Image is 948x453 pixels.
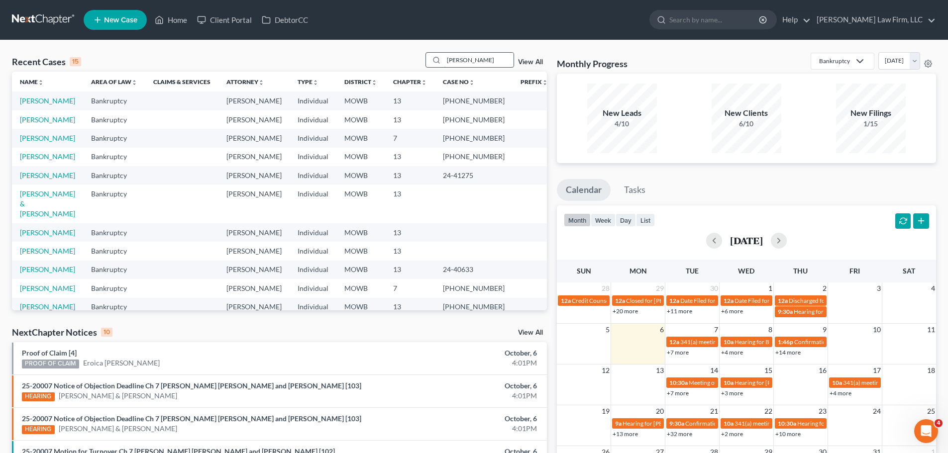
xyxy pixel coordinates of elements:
[20,96,75,105] a: [PERSON_NAME]
[393,78,427,86] a: Chapterunfold_more
[564,213,591,227] button: month
[518,59,543,66] a: View All
[655,364,665,376] span: 13
[689,379,799,386] span: Meeting of Creditors for [PERSON_NAME]
[724,338,734,346] span: 10a
[59,391,177,401] a: [PERSON_NAME] & [PERSON_NAME]
[843,379,944,386] span: 341(a) meeting for Bar K Holdings, LLC
[669,379,688,386] span: 10:30a
[767,324,773,336] span: 8
[630,267,647,275] span: Mon
[83,129,145,147] td: Bankruptcy
[150,11,192,29] a: Home
[680,297,763,304] span: Date Filed for [PERSON_NAME]
[812,11,936,29] a: [PERSON_NAME] Law Firm, LLC
[712,119,781,129] div: 6/10
[83,223,145,242] td: Bankruptcy
[83,110,145,129] td: Bankruptcy
[778,420,796,427] span: 10:30a
[218,184,290,223] td: [PERSON_NAME]
[257,11,313,29] a: DebtorCC
[616,213,636,227] button: day
[444,53,514,67] input: Search by name...
[290,166,336,184] td: Individual
[613,307,638,315] a: +20 more
[712,107,781,119] div: New Clients
[385,91,435,110] td: 13
[131,80,137,86] i: unfold_more
[83,166,145,184] td: Bankruptcy
[385,148,435,166] td: 13
[469,80,475,86] i: unfold_more
[372,358,537,368] div: 4:01PM
[20,247,75,255] a: [PERSON_NAME]
[735,379,812,386] span: Hearing for [PERSON_NAME]
[615,297,625,304] span: 12a
[336,298,385,316] td: MOWB
[435,129,513,147] td: [PHONE_NUMBER]
[336,166,385,184] td: MOWB
[435,166,513,184] td: 24-41275
[38,80,44,86] i: unfold_more
[669,297,679,304] span: 12a
[385,298,435,316] td: 13
[876,282,882,294] span: 3
[336,279,385,297] td: MOWB
[83,148,145,166] td: Bankruptcy
[385,184,435,223] td: 13
[20,284,75,292] a: [PERSON_NAME]
[721,349,743,356] a: +4 more
[557,58,628,70] h3: Monthly Progress
[83,358,160,368] a: Eroica [PERSON_NAME]
[926,364,936,376] span: 18
[20,78,44,86] a: Nameunfold_more
[218,242,290,260] td: [PERSON_NAME]
[372,424,537,434] div: 4:01PM
[22,392,55,401] div: HEARING
[926,405,936,417] span: 25
[290,242,336,260] td: Individual
[686,267,699,275] span: Tue
[336,223,385,242] td: MOWB
[777,11,811,29] a: Help
[59,424,177,434] a: [PERSON_NAME] & [PERSON_NAME]
[336,242,385,260] td: MOWB
[601,364,611,376] span: 12
[218,148,290,166] td: [PERSON_NAME]
[794,338,905,346] span: Confirmation hearing for Apple Central KC
[735,338,817,346] span: Hearing for Bar K Holdings, LLC
[636,213,655,227] button: list
[22,414,361,423] a: 25-20007 Notice of Objection Deadline Ch 7 [PERSON_NAME] [PERSON_NAME] and [PERSON_NAME] [103]
[763,405,773,417] span: 22
[192,11,257,29] a: Client Portal
[336,184,385,223] td: MOWB
[12,56,81,68] div: Recent Cases
[872,405,882,417] span: 24
[542,80,548,86] i: unfold_more
[20,265,75,273] a: [PERSON_NAME]
[385,242,435,260] td: 13
[724,420,734,427] span: 10a
[680,338,776,346] span: 341(a) meeting for [PERSON_NAME]
[20,189,75,218] a: [PERSON_NAME] & [PERSON_NAME]
[930,282,936,294] span: 4
[872,364,882,376] span: 17
[724,297,734,304] span: 12a
[709,282,719,294] span: 30
[601,405,611,417] span: 19
[605,324,611,336] span: 5
[667,430,692,438] a: +32 more
[735,297,870,304] span: Date Filed for [PERSON_NAME] & [PERSON_NAME]
[218,298,290,316] td: [PERSON_NAME]
[709,405,719,417] span: 21
[557,179,611,201] a: Calendar
[819,57,850,65] div: Bankruptcy
[903,267,915,275] span: Sat
[372,414,537,424] div: October, 6
[145,72,218,91] th: Claims & Services
[20,302,75,311] a: [PERSON_NAME]
[615,179,654,201] a: Tasks
[914,419,938,443] iframe: Intercom live chat
[83,184,145,223] td: Bankruptcy
[669,338,679,346] span: 12a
